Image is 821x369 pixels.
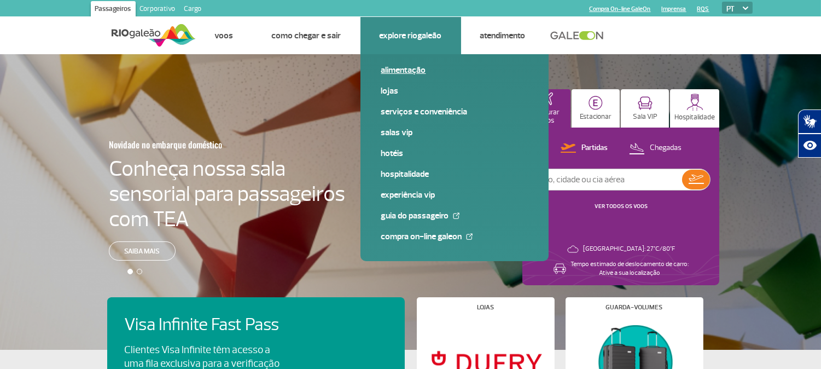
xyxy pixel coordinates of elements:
[580,113,612,121] p: Estacionar
[381,147,528,159] a: Hotéis
[381,64,528,76] a: Alimentação
[674,113,715,122] p: Hospitalidade
[581,143,608,153] p: Partidas
[670,89,719,128] button: Hospitalidade
[697,5,709,13] a: RQS
[381,126,528,139] a: Salas VIP
[381,85,528,97] a: Lojas
[570,260,689,278] p: Tempo estimado de deslocamento de carro: Ative a sua localização
[381,106,528,118] a: Serviços e Conveniência
[583,245,675,253] p: [GEOGRAPHIC_DATA]: 27°C/80°F
[638,96,653,110] img: vipRoom.svg
[557,141,611,155] button: Partidas
[477,304,494,310] h4: Lojas
[798,109,821,158] div: Plugin de acessibilidade da Hand Talk.
[453,212,459,219] img: External Link Icon
[686,94,703,111] img: hospitality.svg
[591,202,651,211] button: VER TODOS OS VOOS
[272,30,341,41] a: Como chegar e sair
[381,210,528,222] a: Guia do Passageiro
[136,1,180,19] a: Corporativo
[466,233,473,240] img: External Link Icon
[109,156,345,232] h4: Conheça nossa sala sensorial para passageiros com TEA
[215,30,234,41] a: Voos
[589,96,603,110] img: carParkingHome.svg
[91,1,136,19] a: Passageiros
[109,133,292,156] h3: Novidade no embarque doméstico
[381,189,528,201] a: Experiência VIP
[381,168,528,180] a: Hospitalidade
[590,5,651,13] a: Compra On-line GaleOn
[621,89,669,128] button: Sala VIP
[650,143,682,153] p: Chegadas
[109,241,176,261] a: Saiba mais
[662,5,686,13] a: Imprensa
[480,30,526,41] a: Atendimento
[532,169,682,190] input: Voo, cidade ou cia aérea
[633,113,657,121] p: Sala VIP
[626,141,685,155] button: Chegadas
[595,203,648,210] a: VER TODOS OS VOOS
[381,230,528,243] a: Compra On-line GaleOn
[125,315,299,335] h4: Visa Infinite Fast Pass
[380,30,442,41] a: Explore RIOgaleão
[606,304,663,310] h4: Guarda-volumes
[798,134,821,158] button: Abrir recursos assistivos.
[798,109,821,134] button: Abrir tradutor de língua de sinais.
[180,1,206,19] a: Cargo
[572,89,620,128] button: Estacionar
